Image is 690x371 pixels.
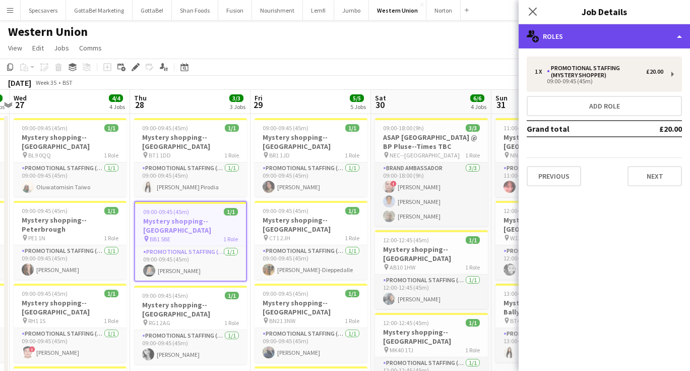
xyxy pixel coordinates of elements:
app-job-card: 09:00-09:45 (45m)1/1Mystery shopping--[GEOGRAPHIC_DATA] RH1 1S1 RolePromotional Staffing (Mystery... [14,284,127,362]
app-job-card: 09:00-09:45 (45m)1/1Mystery shopping--[GEOGRAPHIC_DATA] BN21 3NW1 RolePromotional Staffing (Myste... [255,284,367,362]
span: Sat [375,93,386,102]
span: 6/6 [470,94,484,102]
span: Week 35 [33,79,58,86]
app-card-role: Brand Ambassador3/309:00-18:00 (9h)![PERSON_NAME][PERSON_NAME][PERSON_NAME] [375,163,488,226]
span: 11:00-11:45 (45m) [504,124,549,132]
span: Thu [134,93,147,102]
span: MK40 1TJ [390,346,413,354]
div: BST [62,79,73,86]
span: RH1 1S [28,317,45,325]
app-job-card: 09:00-09:45 (45m)1/1Mystery shopping--[GEOGRAPHIC_DATA] BL9 0QQ1 RolePromotional Staffing (Myster... [14,118,127,197]
div: 09:00-09:45 (45m)1/1Mystery shopping--[GEOGRAPHIC_DATA] BB1 5BE1 RolePromotional Staffing (Myster... [134,201,247,282]
span: 29 [253,99,263,111]
div: 11:00-11:45 (45m)1/1Mystery shopping--[GEOGRAPHIC_DATA] NN1 2EA1 RolePromotional Staffing (Myster... [495,118,608,197]
h3: Mystery shopping--[GEOGRAPHIC_DATA] [134,300,247,319]
span: RG1 2AG [149,319,170,327]
h3: Mystery shopping--[GEOGRAPHIC_DATA] [495,216,608,234]
app-job-card: 09:00-09:45 (45m)1/1Mystery shopping--[GEOGRAPHIC_DATA] BT1 1DD1 RolePromotional Staffing (Myster... [134,118,247,197]
button: GottaBe! [133,1,172,20]
span: 1 Role [224,151,239,159]
app-card-role: Promotional Staffing (Mystery Shopper)1/109:00-09:45 (45m)[PERSON_NAME] [14,245,127,280]
div: 09:00-09:45 (45m)1/1Mystery shopping--[GEOGRAPHIC_DATA] RG1 2AG1 RolePromotional Staffing (Myster... [134,286,247,364]
span: PE1 1N [28,234,45,242]
span: Comms [79,43,102,52]
span: ! [29,346,35,352]
app-job-card: 09:00-18:00 (9h)3/3ASAP [GEOGRAPHIC_DATA] @ BP Pluse--Times TBC NEC--[GEOGRAPHIC_DATA]1 RoleBrand... [375,118,488,226]
button: Lemfi [303,1,334,20]
h3: Mystery shopping--[GEOGRAPHIC_DATA] [135,217,246,235]
h3: Mystery shopping--Ballymena [495,298,608,316]
span: BT1 1DD [149,151,171,159]
app-card-role: Promotional Staffing (Mystery Shopper)1/109:00-09:45 (45m)[PERSON_NAME]-Dieppedalle [255,245,367,280]
h3: ASAP [GEOGRAPHIC_DATA] @ BP Pluse--Times TBC [375,133,488,151]
span: AB10 1HW [390,263,415,271]
span: 1/1 [345,290,359,297]
span: 1 Role [224,319,239,327]
span: 09:00-09:45 (45m) [143,208,189,216]
span: 1 Role [223,235,238,243]
span: 3/3 [229,94,243,102]
h3: Mystery shopping--[GEOGRAPHIC_DATA] [255,133,367,151]
div: 09:00-09:45 (45m) [535,79,663,84]
div: 09:00-09:45 (45m)1/1Mystery shopping--Peterbrough PE1 1N1 RolePromotional Staffing (Mystery Shopp... [14,201,127,280]
a: View [4,41,26,55]
span: 12:00-12:45 (45m) [504,207,549,215]
app-card-role: Promotional Staffing (Mystery Shopper)1/109:00-09:45 (45m)[PERSON_NAME] [134,330,247,364]
span: 1/1 [225,292,239,299]
a: Jobs [50,41,73,55]
div: 12:00-12:45 (45m)1/1Mystery shopping--[GEOGRAPHIC_DATA] AB10 1HW1 RolePromotional Staffing (Myste... [375,230,488,309]
h3: Mystery shopping--[GEOGRAPHIC_DATA] [255,298,367,316]
h3: Mystery shopping--[GEOGRAPHIC_DATA] [375,328,488,346]
div: 5 Jobs [350,103,366,111]
span: 3/3 [466,124,480,132]
h3: Mystery shopping--[GEOGRAPHIC_DATA] [14,133,127,151]
span: 1/1 [466,236,480,244]
span: 1/1 [345,207,359,215]
span: 1/1 [466,319,480,327]
div: 12:00-12:45 (45m)1/1Mystery shopping--[GEOGRAPHIC_DATA] W12 7GF1 RolePromotional Staffing (Myster... [495,201,608,280]
button: Western Union [369,1,426,20]
button: Previous [527,166,581,186]
h3: Mystery shopping--[GEOGRAPHIC_DATA] [134,133,247,151]
span: 1 Role [104,317,118,325]
span: ! [391,181,397,187]
button: GottaBe! Marketing [66,1,133,20]
h3: Mystery shopping--[GEOGRAPHIC_DATA] [375,245,488,263]
span: 1 Role [465,263,480,271]
app-job-card: 09:00-09:45 (45m)1/1Mystery shopping--[GEOGRAPHIC_DATA] CT1 2JH1 RolePromotional Staffing (Myster... [255,201,367,280]
span: 09:00-18:00 (9h) [383,124,424,132]
h1: Western Union [8,24,88,39]
span: 4/4 [109,94,123,102]
span: BB1 5BE [150,235,170,243]
span: 09:00-09:45 (45m) [263,290,308,297]
span: Edit [32,43,44,52]
h3: Mystery shopping--[GEOGRAPHIC_DATA] [14,298,127,316]
button: Shan Foods [172,1,218,20]
span: 1 Role [465,151,480,159]
div: [DATE] [8,78,31,88]
span: 1 Role [345,234,359,242]
span: Wed [14,93,27,102]
span: 28 [133,99,147,111]
button: Add role [527,96,682,116]
button: Jumbo [334,1,369,20]
span: 09:00-09:45 (45m) [22,290,68,297]
a: Comms [75,41,106,55]
span: 1 Role [104,151,118,159]
app-card-role: Promotional Staffing (Mystery Shopper)1/109:00-09:45 (45m)Oluwatomisin Taiwo [14,163,127,197]
app-card-role: Promotional Staffing (Mystery Shopper)1/111:00-11:45 (45m)[PERSON_NAME] [495,163,608,197]
app-card-role: Promotional Staffing (Mystery Shopper)1/113:00-13:45 (45m)[PERSON_NAME] Pirodia [495,328,608,362]
td: £20.00 [628,121,682,137]
span: 1/1 [104,290,118,297]
app-card-role: Promotional Staffing (Mystery Shopper)1/112:00-12:45 (45m)[PERSON_NAME] [495,245,608,280]
button: Nourishment [252,1,303,20]
app-job-card: 09:00-09:45 (45m)1/1Mystery shopping--[GEOGRAPHIC_DATA] BR1 1JD1 RolePromotional Staffing (Myster... [255,118,367,197]
app-card-role: Promotional Staffing (Mystery Shopper)1/109:00-09:45 (45m)![PERSON_NAME] [14,328,127,362]
span: 1 Role [465,346,480,354]
span: Sun [495,93,508,102]
app-card-role: Promotional Staffing (Mystery Shopper)1/112:00-12:45 (45m)[PERSON_NAME] [375,275,488,309]
span: Fri [255,93,263,102]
